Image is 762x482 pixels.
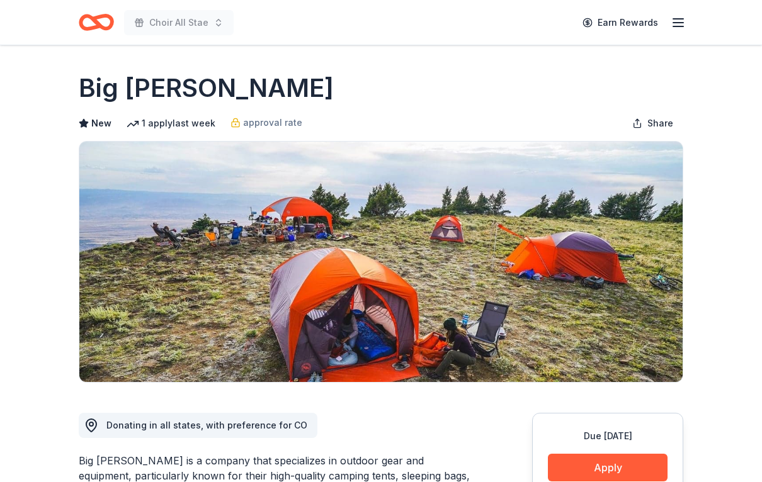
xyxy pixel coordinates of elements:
span: Donating in all states, with preference for CO [106,420,307,430]
img: Image for Big Agnes [79,142,683,382]
span: Choir All Stae [149,15,208,30]
span: New [91,116,111,131]
a: Home [79,8,114,37]
span: Share [647,116,673,131]
div: Due [DATE] [548,429,668,444]
button: Choir All Stae [124,10,234,35]
a: Earn Rewards [575,11,666,34]
button: Apply [548,454,668,481]
a: approval rate [230,115,302,130]
span: approval rate [243,115,302,130]
div: 1 apply last week [127,116,215,131]
h1: Big [PERSON_NAME] [79,70,334,106]
button: Share [622,111,683,136]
